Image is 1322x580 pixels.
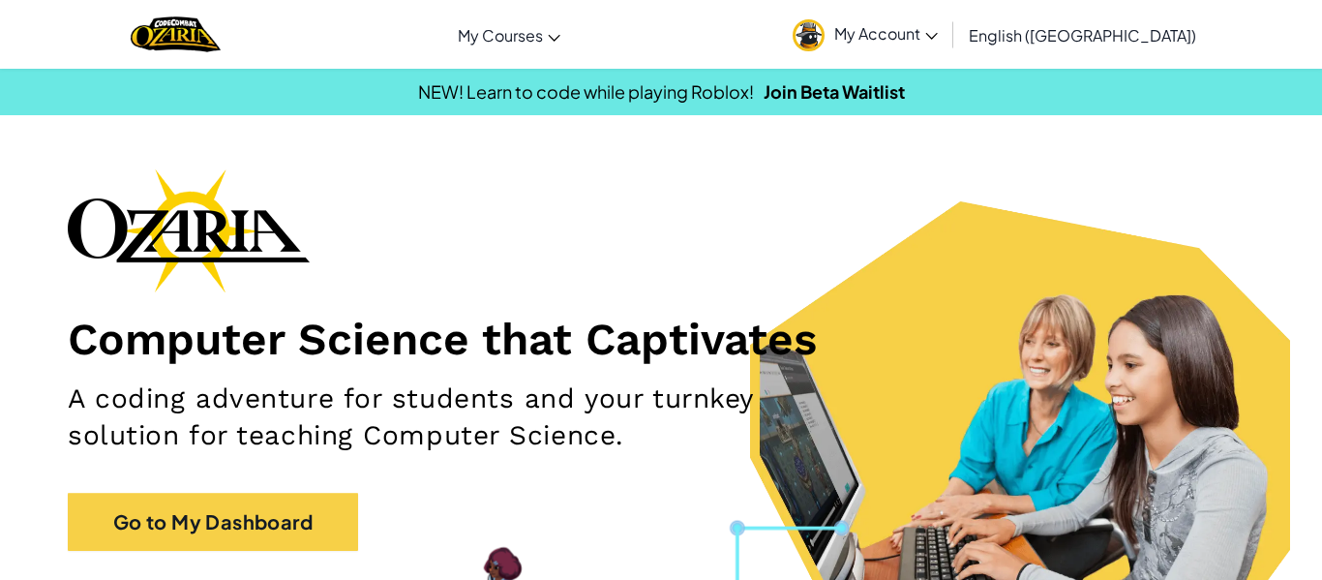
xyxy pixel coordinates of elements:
h1: Computer Science that Captivates [68,312,1254,366]
span: My Account [834,23,938,44]
span: English ([GEOGRAPHIC_DATA]) [969,25,1196,46]
span: My Courses [458,25,543,46]
a: English ([GEOGRAPHIC_DATA]) [959,9,1206,61]
h2: A coding adventure for students and your turnkey solution for teaching Computer Science. [68,381,862,454]
a: Join Beta Waitlist [764,80,905,103]
a: Ozaria by CodeCombat logo [131,15,221,54]
img: Home [131,15,221,54]
a: Go to My Dashboard [68,493,358,551]
img: Ozaria branding logo [68,168,310,292]
a: My Courses [448,9,570,61]
span: NEW! Learn to code while playing Roblox! [418,80,754,103]
a: My Account [783,4,947,65]
img: avatar [793,19,825,51]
